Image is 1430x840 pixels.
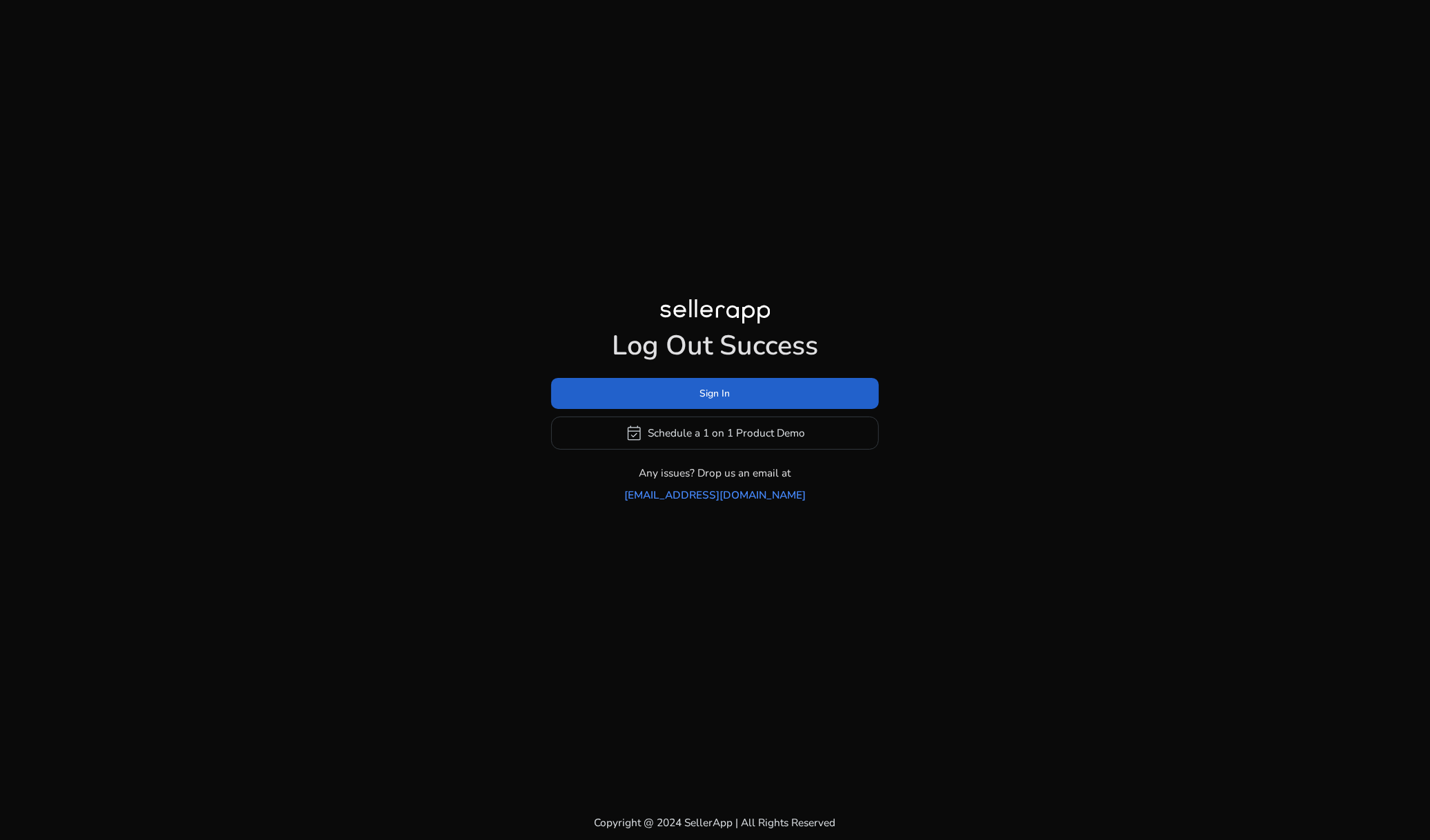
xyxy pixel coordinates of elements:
h1: Log Out Success [551,330,879,363]
span: Sign In [700,386,731,401]
a: [EMAIL_ADDRESS][DOMAIN_NAME] [624,487,806,503]
span: event_available [625,424,643,442]
p: Any issues? Drop us an email at [639,465,791,481]
button: event_availableSchedule a 1 on 1 Product Demo [551,417,879,450]
button: Sign In [551,378,879,409]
